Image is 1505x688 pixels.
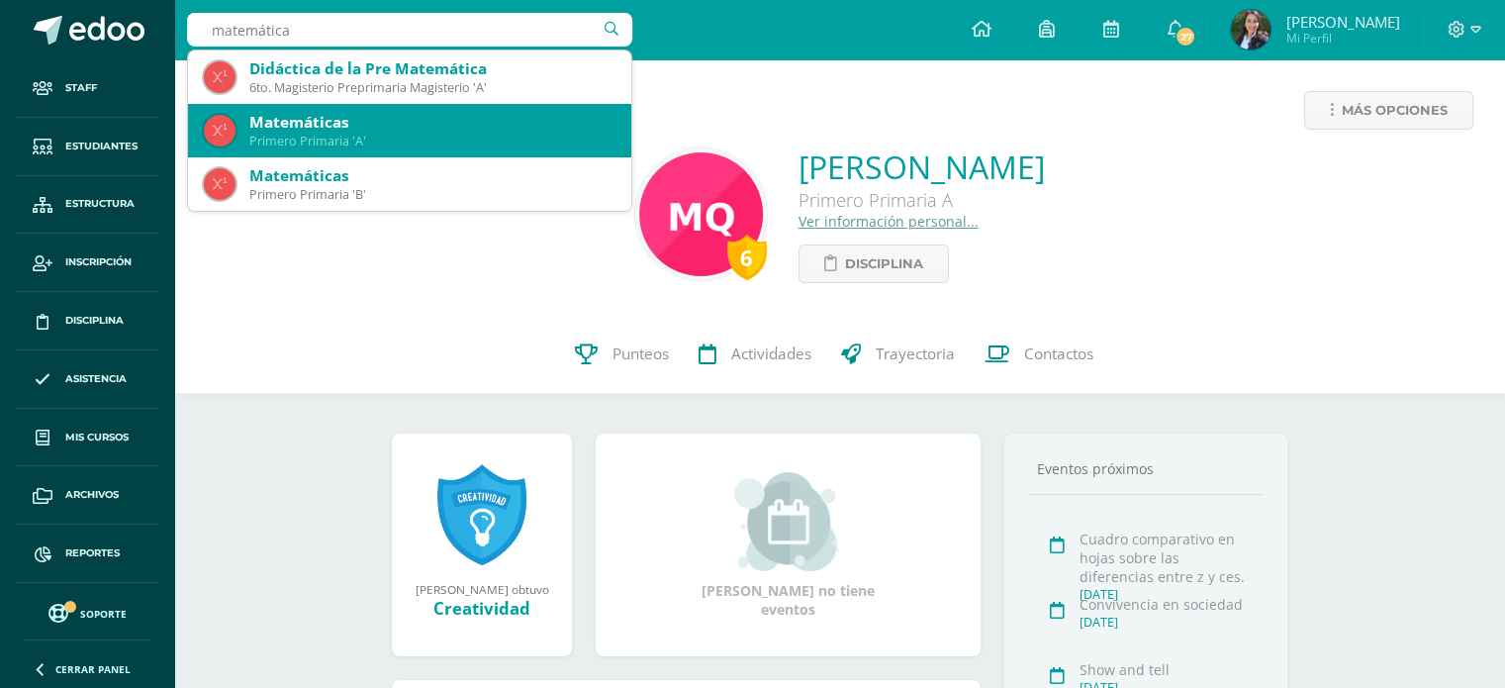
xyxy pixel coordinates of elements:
[16,350,158,409] a: Asistencia
[249,133,615,149] div: Primero Primaria 'A'
[690,472,888,619] div: [PERSON_NAME] no tiene eventos
[65,430,129,445] span: Mis cursos
[65,139,138,154] span: Estudiantes
[16,234,158,292] a: Inscripción
[727,235,767,280] div: 6
[684,315,826,394] a: Actividades
[734,472,842,571] img: event_small.png
[1080,595,1257,614] div: Convivencia en sociedad
[799,146,1045,188] a: [PERSON_NAME]
[65,80,97,96] span: Staff
[1029,459,1263,478] div: Eventos próximos
[249,58,615,79] div: Didáctica de la Pre Matemática
[55,662,131,676] span: Cerrar panel
[249,79,615,96] div: 6to. Magisterio Preprimaria Magisterio 'A'
[16,466,158,525] a: Archivos
[1080,660,1257,679] div: Show and tell
[1285,12,1399,32] span: [PERSON_NAME]
[1175,26,1196,48] span: 27
[412,597,552,620] div: Creatividad
[1285,30,1399,47] span: Mi Perfil
[412,581,552,597] div: [PERSON_NAME] obtuvo
[1024,344,1093,364] span: Contactos
[1080,530,1257,586] div: Cuadro comparativo en hojas sobre las diferencias entre z y ces.
[65,487,119,503] span: Archivos
[249,186,615,203] div: Primero Primaria 'B'
[876,344,955,364] span: Trayectoria
[16,525,158,583] a: Reportes
[1304,91,1473,130] a: Más opciones
[249,165,615,186] div: Matemáticas
[80,607,127,621] span: Soporte
[24,599,150,626] a: Soporte
[249,112,615,133] div: Matemáticas
[16,118,158,176] a: Estudiantes
[799,245,949,283] a: Disciplina
[826,315,970,394] a: Trayectoria
[65,254,132,270] span: Inscripción
[65,196,135,212] span: Estructura
[65,371,127,387] span: Asistencia
[612,344,669,364] span: Punteos
[16,176,158,235] a: Estructura
[16,292,158,350] a: Disciplina
[970,315,1108,394] a: Contactos
[65,545,120,561] span: Reportes
[1231,10,1270,49] img: a691fb3229d55866dc4a4c80c723f905.png
[16,59,158,118] a: Staff
[1080,614,1257,631] div: [DATE]
[65,313,124,329] span: Disciplina
[731,344,811,364] span: Actividades
[1342,92,1448,129] span: Más opciones
[187,13,632,47] input: Busca un usuario...
[639,152,763,276] img: f544f18780af941cb24d08e0f44e9c06.png
[799,212,979,231] a: Ver información personal...
[560,315,684,394] a: Punteos
[845,246,923,282] span: Disciplina
[16,409,158,467] a: Mis cursos
[799,188,1045,212] div: Primero Primaria A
